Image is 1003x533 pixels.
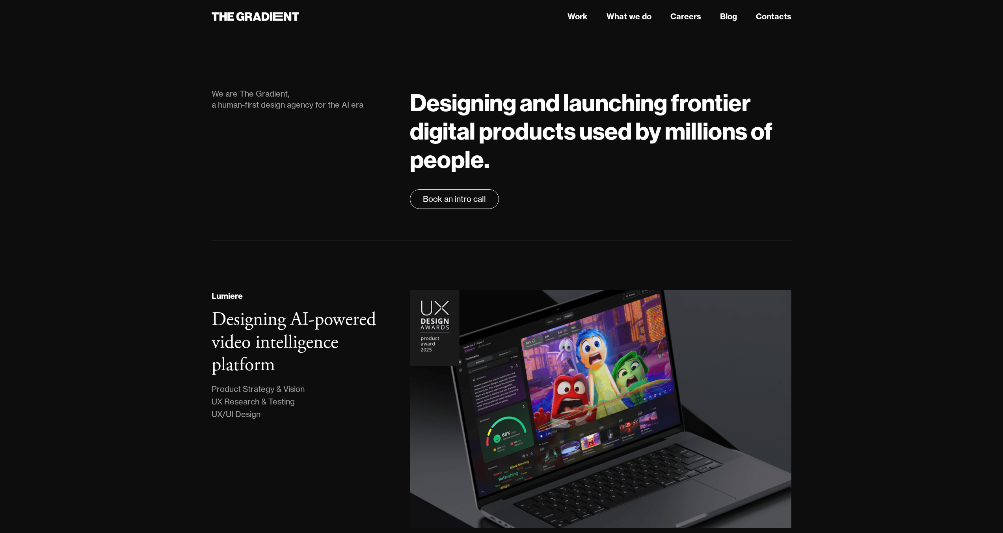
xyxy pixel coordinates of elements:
[410,189,499,209] a: Book an intro call
[212,290,243,302] div: Lumiere
[756,11,791,22] a: Contacts
[212,290,792,528] a: LumiereDesigning AI-powered video intelligence platformProduct Strategy & VisionUX Research & Tes...
[212,88,395,110] div: We are The Gradient, a human-first design agency for the AI era
[670,11,701,22] a: Careers
[568,11,588,22] a: Work
[410,88,791,173] h1: Designing and launching frontier digital products used by millions of people.
[607,11,651,22] a: What we do
[212,307,376,377] h3: Designing AI-powered video intelligence platform
[212,383,305,421] div: Product Strategy & Vision UX Research & Testing UX/UI Design
[720,11,737,22] a: Blog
